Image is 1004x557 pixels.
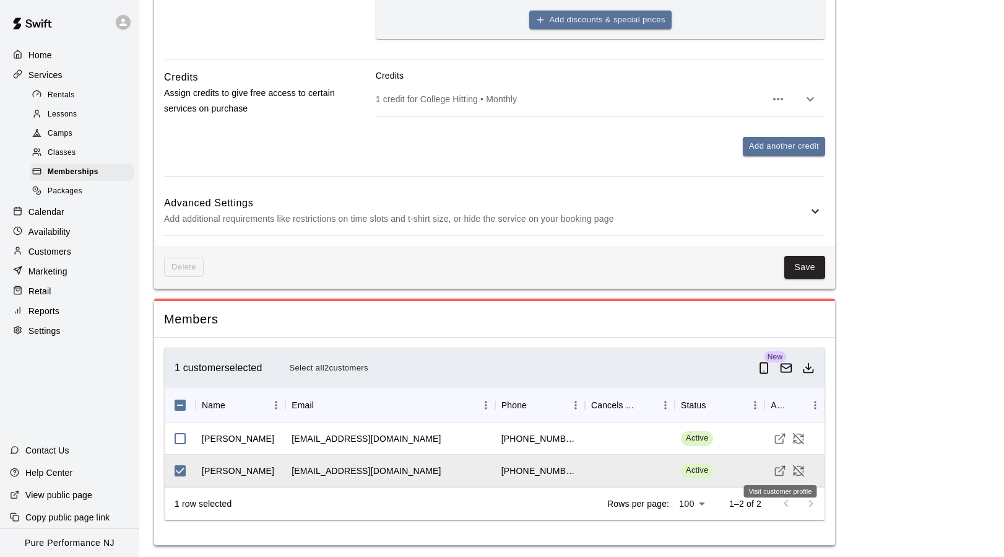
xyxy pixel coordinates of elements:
[607,498,669,510] p: Rows per page:
[48,147,76,159] span: Classes
[25,511,110,524] p: Copy public page link
[674,495,709,513] div: 100
[771,429,789,448] a: Visit customer profile
[376,69,825,82] p: Credits
[25,489,92,501] p: View public page
[30,105,139,124] a: Lessons
[225,397,243,414] button: Sort
[10,322,129,340] a: Settings
[477,396,495,414] button: Menu
[764,388,824,423] div: Actions
[28,226,71,238] p: Availability
[10,46,129,64] a: Home
[30,125,139,144] a: Camps
[376,93,766,105] p: 1 credit for College Hitting • Monthly
[10,242,129,261] a: Customers
[10,302,129,320] a: Reports
[10,222,129,241] a: Availability
[30,163,139,182] a: Memberships
[30,183,134,200] div: Packages
[789,429,808,448] button: Cancel Membership
[292,465,441,477] div: ptorres13@hotmail.com
[10,262,129,281] div: Marketing
[314,397,331,414] button: Sort
[30,144,134,162] div: Classes
[164,69,198,86] h6: Credits
[529,11,672,30] button: Add discounts & special prices
[175,359,753,378] div: 1 customer selected
[10,282,129,300] a: Retail
[10,66,129,84] a: Services
[771,462,789,480] a: Visit customer profile
[28,265,67,278] p: Marketing
[675,388,764,423] div: Status
[806,396,824,414] button: Menu
[164,186,825,235] div: Advanced SettingsAdd additional requirements like restrictions on time slots and t-shirt size, or...
[25,537,115,550] p: Pure Performance NJ
[746,396,764,414] button: Menu
[202,388,225,423] div: Name
[743,137,825,156] button: Add another credit
[164,211,808,227] p: Add additional requirements like restrictions on time slots and t-shirt size, or hide the service...
[30,182,139,201] a: Packages
[656,396,675,414] button: Menu
[292,432,441,445] div: jnbblaszak@gmail.com
[28,69,63,81] p: Services
[585,388,675,423] div: Cancels Date
[30,164,134,181] div: Memberships
[48,108,77,121] span: Lessons
[28,305,59,317] p: Reports
[784,256,825,279] button: Save
[196,388,285,423] div: Name
[202,432,274,445] div: Bonnie Blaszak
[591,388,639,423] div: Cancels Date
[30,87,134,104] div: Rentals
[48,185,82,198] span: Packages
[202,465,274,477] div: Chase Torres
[495,388,585,423] div: Phone
[764,351,786,362] span: New
[28,325,61,337] p: Settings
[30,106,134,123] div: Lessons
[164,86,336,116] p: Assign credits to give free access to certain services on purchase
[789,462,808,480] button: Cancel Membership
[706,397,724,414] button: Sort
[30,144,139,163] a: Classes
[285,388,495,423] div: Email
[28,245,71,258] p: Customers
[797,357,820,379] button: Download as csv
[771,388,789,423] div: Actions
[28,285,51,297] p: Retail
[164,258,204,277] span: This membership cannot be deleted since it still has members
[681,432,713,444] span: Active
[501,465,579,477] div: +19737142337
[292,388,314,423] div: Email
[30,86,139,105] a: Rentals
[639,397,656,414] button: Sort
[164,311,825,328] span: Members
[681,465,713,476] span: Active
[25,467,72,479] p: Help Center
[501,432,579,445] div: +19732776025
[286,359,371,378] button: Select all2customers
[753,357,775,379] button: Send push notification
[164,195,808,211] h6: Advanced Settings
[10,203,129,221] a: Calendar
[789,397,806,414] button: Sort
[28,206,64,218] p: Calendar
[175,498,232,510] div: 1 row selected
[267,396,285,414] button: Menu
[30,125,134,143] div: Camps
[501,388,527,423] div: Phone
[25,444,69,457] p: Contact Us
[744,485,817,498] div: Visit customer profile
[775,357,797,379] button: Email customers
